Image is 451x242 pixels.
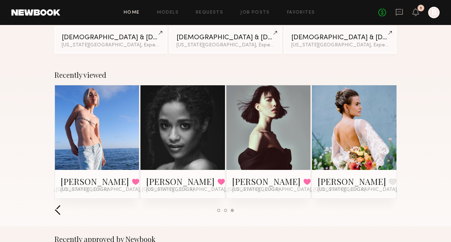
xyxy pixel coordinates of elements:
div: [DEMOGRAPHIC_DATA] & [DEMOGRAPHIC_DATA] Models [176,34,275,41]
a: [PERSON_NAME] [232,176,301,187]
a: [DEMOGRAPHIC_DATA] & [DEMOGRAPHIC_DATA] Models[US_STATE][GEOGRAPHIC_DATA], Experience high to low [169,26,282,54]
a: [DEMOGRAPHIC_DATA] & [DEMOGRAPHIC_DATA] Models[US_STATE][GEOGRAPHIC_DATA], Experience high to low [55,26,167,54]
div: [DEMOGRAPHIC_DATA] & [DEMOGRAPHIC_DATA] Models [291,34,390,41]
a: [DEMOGRAPHIC_DATA] & [DEMOGRAPHIC_DATA] Models[US_STATE][GEOGRAPHIC_DATA], Experience high to low [284,26,397,54]
a: B [428,7,440,18]
a: Requests [196,10,223,15]
span: [US_STATE][GEOGRAPHIC_DATA], [GEOGRAPHIC_DATA] [61,187,194,193]
a: Models [157,10,179,15]
a: [PERSON_NAME] [318,176,386,187]
a: [PERSON_NAME] [146,176,215,187]
a: [PERSON_NAME] [61,176,129,187]
div: [DEMOGRAPHIC_DATA] & [DEMOGRAPHIC_DATA] Models [62,34,160,41]
div: [US_STATE][GEOGRAPHIC_DATA], Experience high to low [176,43,275,48]
div: [US_STATE][GEOGRAPHIC_DATA], Experience high to low [291,43,390,48]
span: [US_STATE][GEOGRAPHIC_DATA], [GEOGRAPHIC_DATA] [318,187,451,193]
div: 1 [420,6,422,10]
a: Home [124,10,140,15]
a: Favorites [287,10,315,15]
div: [US_STATE][GEOGRAPHIC_DATA], Experience high to low [62,43,160,48]
a: Job Posts [240,10,270,15]
div: Recently viewed [55,71,397,79]
span: [US_STATE][GEOGRAPHIC_DATA], [GEOGRAPHIC_DATA] [232,187,365,193]
span: [US_STATE][GEOGRAPHIC_DATA], [GEOGRAPHIC_DATA] [146,187,280,193]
